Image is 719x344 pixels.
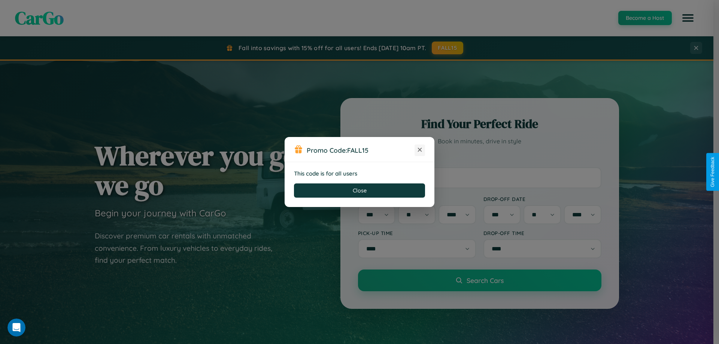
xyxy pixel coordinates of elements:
strong: This code is for all users [294,170,357,177]
iframe: Intercom live chat [7,319,25,337]
b: FALL15 [347,146,368,154]
h3: Promo Code: [307,146,415,154]
div: Give Feedback [710,157,715,187]
button: Close [294,183,425,198]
